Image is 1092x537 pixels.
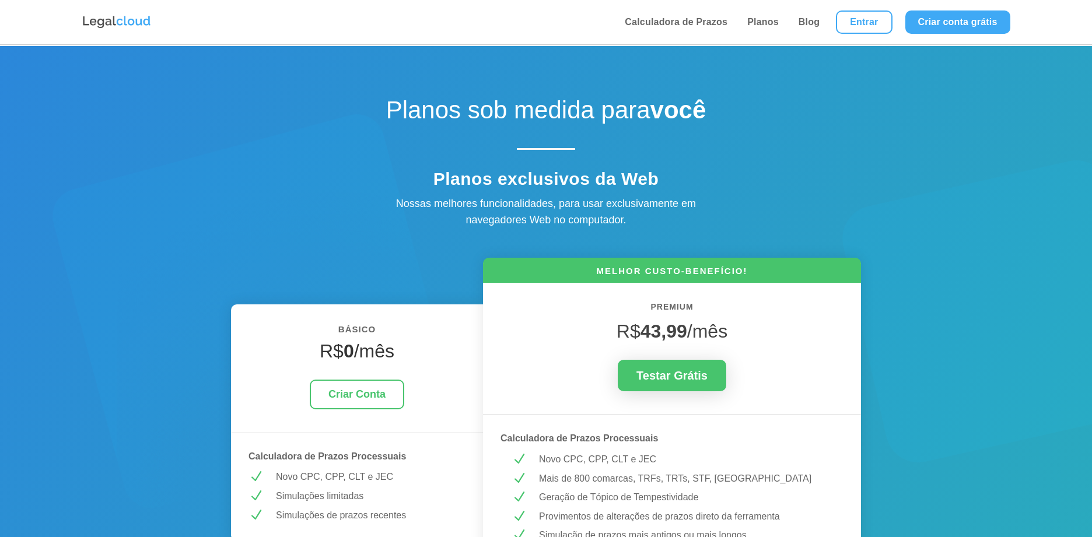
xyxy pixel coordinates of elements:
[249,489,263,503] span: N
[249,469,263,484] span: N
[276,489,466,504] p: Simulações limitadas
[501,300,843,320] h6: PREMIUM
[617,321,727,342] span: R$ /mês
[276,469,466,485] p: Novo CPC, CPP, CLT e JEC
[82,15,152,30] img: Logo da Legalcloud
[905,10,1010,34] a: Criar conta grátis
[483,265,861,283] h6: MELHOR CUSTO-BENEFÍCIO!
[310,380,404,409] a: Criar Conta
[501,433,658,443] strong: Calculadora de Prazos Processuais
[249,340,466,368] h4: R$ /mês
[650,96,706,124] strong: você
[512,490,526,504] span: N
[276,508,466,523] p: Simulações de prazos recentes
[249,322,466,343] h6: BÁSICO
[512,471,526,486] span: N
[342,169,750,195] h4: Planos exclusivos da Web
[539,471,832,486] p: Mais de 800 comarcas, TRFs, TRTs, STF, [GEOGRAPHIC_DATA]
[249,508,263,522] span: N
[618,360,726,391] a: Testar Grátis
[539,452,832,467] p: Novo CPC, CPP, CLT e JEC
[539,509,832,524] p: Provimentos de alterações de prazos direto da ferramenta
[342,96,750,131] h1: Planos sob medida para
[344,341,354,361] strong: 0
[512,509,526,524] span: N
[640,321,687,342] strong: 43,99
[539,490,832,505] p: Geração de Tópico de Tempestividade
[512,452,526,466] span: N
[836,10,892,34] a: Entrar
[249,451,406,461] strong: Calculadora de Prazos Processuais
[371,195,721,229] div: Nossas melhores funcionalidades, para usar exclusivamente em navegadores Web no computador.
